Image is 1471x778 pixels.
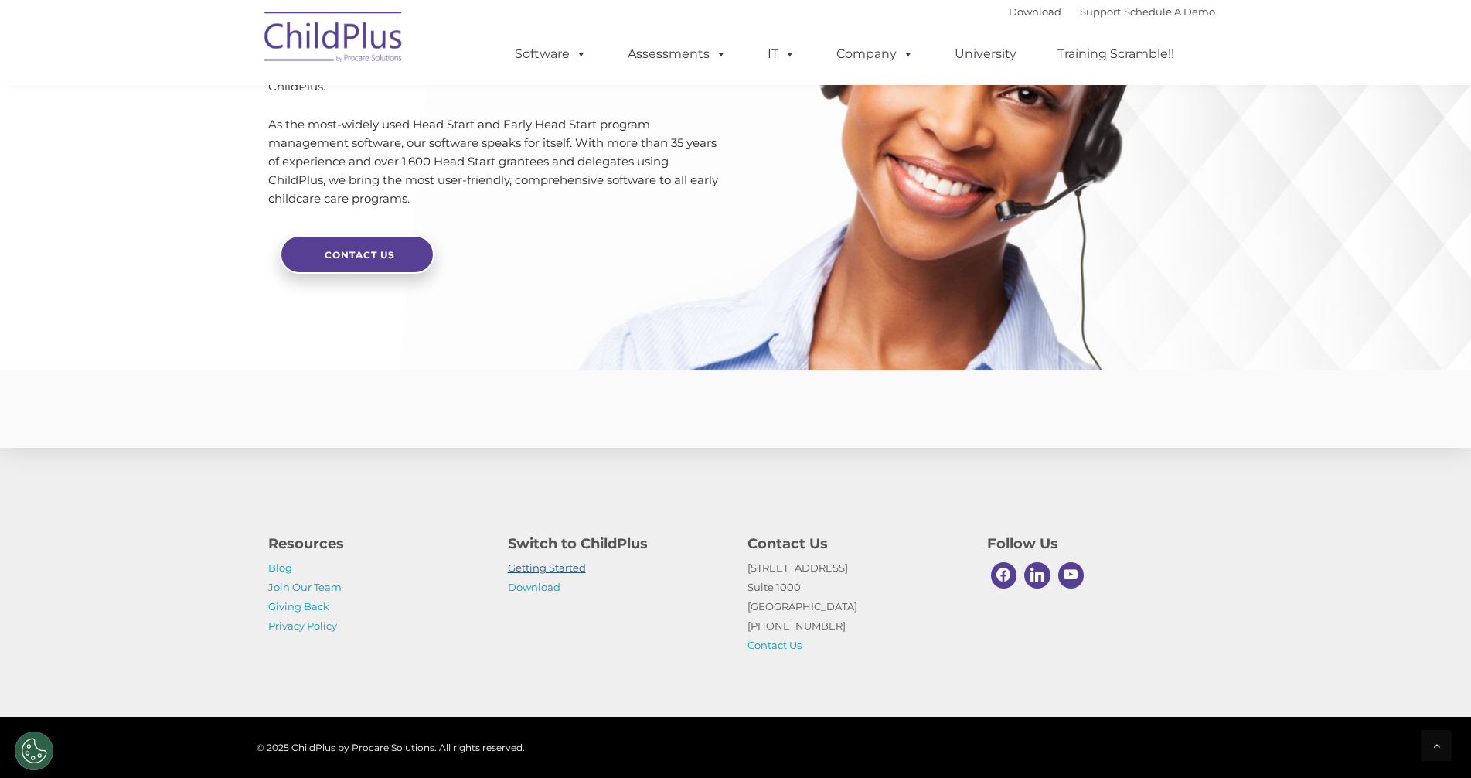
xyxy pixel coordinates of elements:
[508,561,586,574] a: Getting Started
[1009,5,1215,18] font: |
[612,39,742,70] a: Assessments
[15,732,53,770] button: Cookies Settings
[1124,5,1215,18] a: Schedule A Demo
[821,39,929,70] a: Company
[1080,5,1121,18] a: Support
[268,581,342,593] a: Join Our Team
[268,600,329,613] a: Giving Back
[268,619,337,632] a: Privacy Policy
[508,581,560,593] a: Download
[268,115,724,208] p: As the most-widely used Head Start and Early Head Start program management software, our software...
[268,561,292,574] a: Blog
[325,249,395,261] span: Contact Us
[508,533,724,554] h4: Switch to ChildPlus
[1042,39,1190,70] a: Training Scramble!!
[987,558,1021,592] a: Facebook
[747,558,964,655] p: [STREET_ADDRESS] Suite 1000 [GEOGRAPHIC_DATA] [PHONE_NUMBER]
[1020,558,1054,592] a: Linkedin
[257,1,411,78] img: ChildPlus by Procare Solutions
[1054,558,1088,592] a: Youtube
[987,533,1204,554] h4: Follow Us
[747,639,802,651] a: Contact Us
[1009,5,1061,18] a: Download
[752,39,811,70] a: IT
[268,533,485,554] h4: Resources
[747,533,964,554] h4: Contact Us
[257,742,525,753] span: © 2025 ChildPlus by Procare Solutions. All rights reserved.
[499,39,602,70] a: Software
[280,235,434,274] a: Contact Us
[939,39,1032,70] a: University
